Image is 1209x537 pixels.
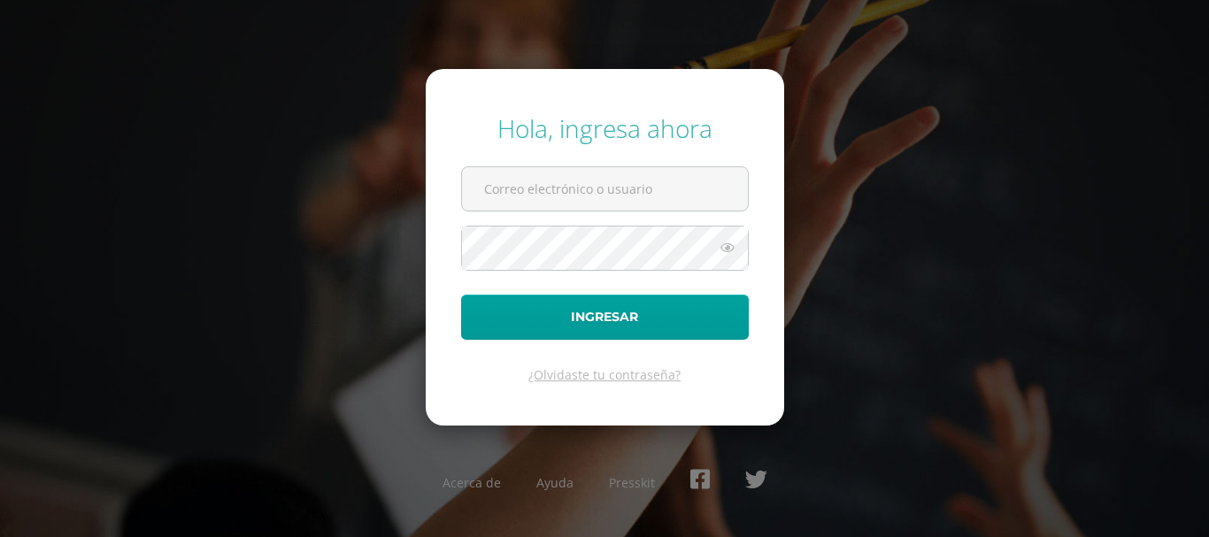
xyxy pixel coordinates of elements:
[536,474,574,491] a: Ayuda
[528,366,681,383] a: ¿Olvidaste tu contraseña?
[443,474,501,491] a: Acerca de
[461,111,749,145] div: Hola, ingresa ahora
[461,295,749,340] button: Ingresar
[609,474,655,491] a: Presskit
[462,167,748,211] input: Correo electrónico o usuario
